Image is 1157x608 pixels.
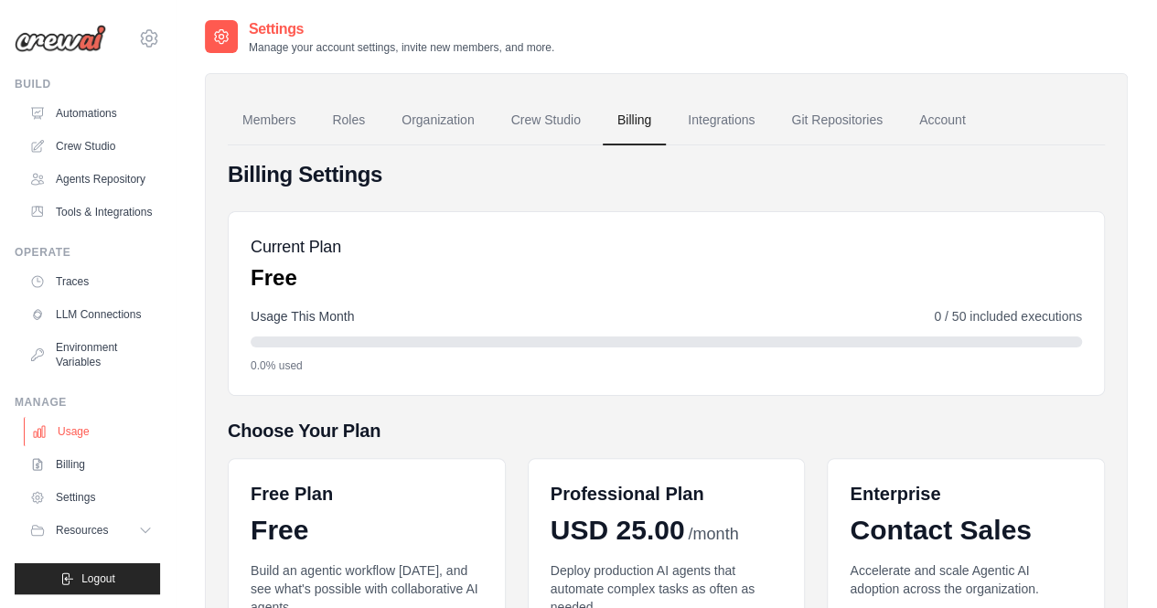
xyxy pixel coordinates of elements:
[22,450,160,479] a: Billing
[22,165,160,194] a: Agents Repository
[15,563,160,594] button: Logout
[251,234,341,260] h5: Current Plan
[603,96,666,145] a: Billing
[22,267,160,296] a: Traces
[251,358,303,373] span: 0.0% used
[850,561,1082,598] p: Accelerate and scale Agentic AI adoption across the organization.
[777,96,897,145] a: Git Repositories
[249,18,554,40] h2: Settings
[56,523,108,538] span: Resources
[934,307,1082,325] span: 0 / 50 included executions
[22,132,160,161] a: Crew Studio
[228,160,1105,189] h4: Billing Settings
[497,96,595,145] a: Crew Studio
[22,483,160,512] a: Settings
[905,96,980,145] a: Account
[317,96,380,145] a: Roles
[22,197,160,227] a: Tools & Integrations
[688,522,738,547] span: /month
[387,96,488,145] a: Organization
[22,300,160,329] a: LLM Connections
[551,481,704,507] h6: Professional Plan
[251,481,333,507] h6: Free Plan
[22,99,160,128] a: Automations
[673,96,769,145] a: Integrations
[251,514,483,547] div: Free
[251,263,341,293] p: Free
[228,418,1105,443] h5: Choose Your Plan
[251,307,354,325] span: Usage This Month
[15,25,106,52] img: Logo
[81,571,115,586] span: Logout
[228,96,310,145] a: Members
[249,40,554,55] p: Manage your account settings, invite new members, and more.
[551,514,685,547] span: USD 25.00
[15,245,160,260] div: Operate
[22,333,160,377] a: Environment Variables
[24,417,162,446] a: Usage
[15,77,160,91] div: Build
[15,395,160,410] div: Manage
[850,514,1082,547] div: Contact Sales
[850,481,1082,507] h6: Enterprise
[22,516,160,545] button: Resources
